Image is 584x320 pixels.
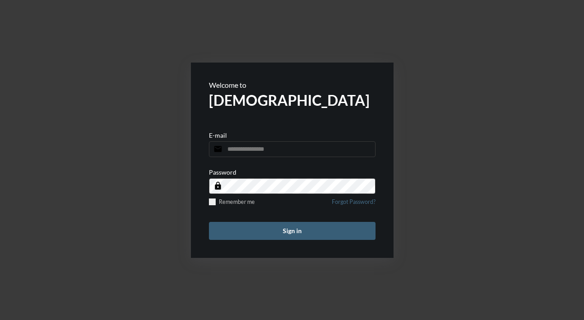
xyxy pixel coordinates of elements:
label: Remember me [209,198,255,205]
p: Password [209,168,236,176]
p: Welcome to [209,81,376,89]
h2: [DEMOGRAPHIC_DATA] [209,91,376,109]
a: Forgot Password? [332,198,376,211]
p: E-mail [209,131,227,139]
button: Sign in [209,222,376,240]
